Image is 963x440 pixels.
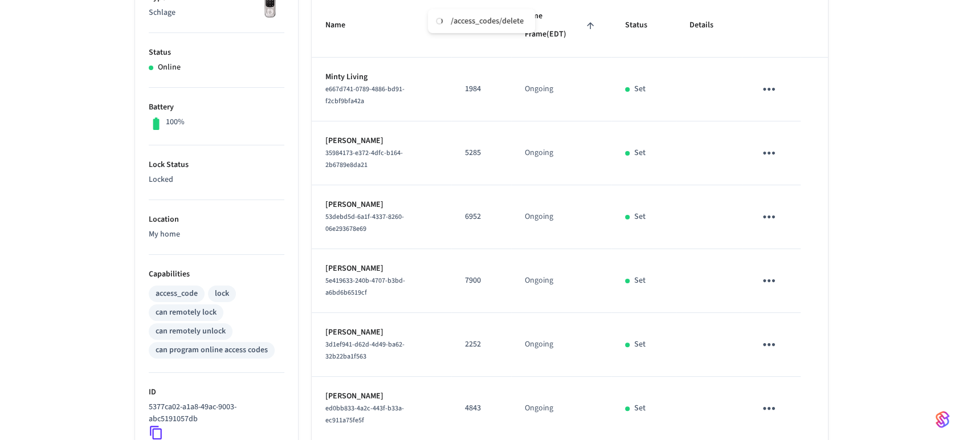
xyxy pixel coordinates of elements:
div: can remotely unlock [156,325,226,337]
span: ed0bb833-4a2c-443f-b33a-ec911a75fe5f [325,404,404,425]
td: Ongoing [511,313,611,377]
td: Ongoing [511,185,611,249]
p: Online [158,62,181,74]
p: 7900 [465,275,497,287]
div: access_code [156,288,198,300]
p: Status [149,47,284,59]
span: 5e419633-240b-4707-b3bd-a6bd6b6519cf [325,276,405,298]
p: 5377ca02-a1a8-49ac-9003-abc5191057db [149,401,280,425]
p: 2252 [465,339,497,351]
p: 100% [166,116,185,128]
p: Set [634,402,646,414]
span: 35984173-e372-4dfc-b164-2b6789e8da21 [325,148,403,170]
span: Name [325,17,360,34]
p: Set [634,83,646,95]
p: Set [634,339,646,351]
p: Minty Living [325,71,438,83]
p: My home [149,229,284,241]
p: 1984 [465,83,497,95]
span: Time Frame(EDT) [525,7,598,43]
span: 3d1ef941-d62d-4d49-ba62-32b22ba1f563 [325,340,405,361]
p: [PERSON_NAME] [325,390,438,402]
div: can remotely lock [156,307,217,319]
p: Set [634,275,646,287]
p: [PERSON_NAME] [325,135,438,147]
td: Ongoing [511,121,611,185]
div: can program online access codes [156,344,268,356]
p: 4843 [465,402,497,414]
p: Set [634,211,646,223]
p: Locked [149,174,284,186]
div: /access_codes/delete [451,16,524,26]
p: Battery [149,101,284,113]
img: SeamLogoGradient.69752ec5.svg [936,410,949,429]
td: Ongoing [511,58,611,121]
p: [PERSON_NAME] [325,327,438,339]
p: Schlage [149,7,284,19]
span: Details [689,17,728,34]
p: Location [149,214,284,226]
span: e667d741-0789-4886-bd91-f2cbf9bfa42a [325,84,405,106]
td: Ongoing [511,249,611,313]
p: Set [634,147,646,159]
span: 53debd5d-6a1f-4337-8260-06e293678e69 [325,212,404,234]
p: 6952 [465,211,497,223]
div: lock [215,288,229,300]
p: [PERSON_NAME] [325,199,438,211]
p: 5285 [465,147,497,159]
p: Lock Status [149,159,284,171]
p: ID [149,386,284,398]
p: [PERSON_NAME] [325,263,438,275]
p: Capabilities [149,268,284,280]
span: Status [625,17,662,34]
